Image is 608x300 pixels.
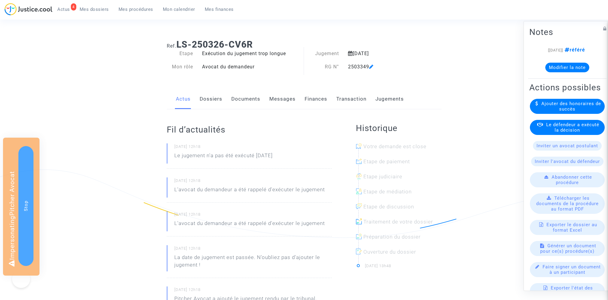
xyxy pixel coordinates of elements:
[162,63,198,70] div: Mon rôle
[336,89,366,109] a: Transaction
[176,39,253,50] b: LS-250326-CV6R
[174,186,325,196] p: L'avocat du demandeur a été rappelé d'exécuter le jugement
[536,195,599,212] span: Télécharger les documents de la procédure au format PDF
[174,287,332,295] small: [DATE] 12h18
[174,246,332,254] small: [DATE] 12h18
[3,138,40,276] div: Impersonating
[304,50,344,57] div: Jugement
[198,50,304,57] div: Exécution du jugement trop longue
[375,89,404,109] a: Jugements
[535,159,600,164] span: Inviter l'avocat du défendeur
[200,89,222,109] a: Dossiers
[174,178,332,186] small: [DATE] 12h18
[75,5,114,14] a: Mes dossiers
[541,101,601,112] span: Ajouter des honoraires de succès
[356,123,442,133] h2: Historique
[529,82,605,93] h2: Actions possibles
[563,47,585,53] span: référé
[174,220,325,230] p: L'avocat du demandeur a été rappelé d'exécuter le jugement
[200,5,239,14] a: Mes finances
[305,89,327,109] a: Finances
[551,285,593,296] span: Exporter l'état des comptes
[231,89,260,109] a: Documents
[540,243,596,254] span: Générer un document pour ce(s) procédure(s)
[537,143,598,148] span: Inviter un avocat postulant
[546,122,599,133] span: Le défendeur a exécuté la décision
[174,152,273,162] p: Le jugement n'a pas été exécuté [DATE]
[167,43,176,49] span: Ref.
[174,144,332,152] small: [DATE] 12h18
[543,264,601,275] span: Faire signer un document à un participant
[114,5,158,14] a: Mes procédures
[162,50,198,57] div: Etape
[545,63,589,72] button: Modifier la note
[529,27,605,37] h2: Notes
[158,5,200,14] a: Mon calendrier
[167,124,332,135] h2: Fil d’actualités
[363,143,426,149] span: Votre demande est close
[119,7,153,12] span: Mes procédures
[71,3,76,11] div: 4
[198,63,304,70] div: Avocat du demandeur
[552,174,592,185] span: Abandonner cette procédure
[174,212,332,220] small: [DATE] 12h18
[52,5,75,14] a: 4Actus
[344,63,422,70] div: 2503349
[23,201,29,211] span: Stop
[18,146,33,266] button: Stop
[12,270,30,288] iframe: Help Scout Beacon - Open
[80,7,109,12] span: Mes dossiers
[344,50,422,57] div: [DATE]
[174,254,332,272] p: La date de jugement est passée. N'oubliez pas d'ajouter le jugement !
[269,89,296,109] a: Messages
[176,89,191,109] a: Actus
[304,63,344,70] div: RG N°
[546,222,597,233] span: Exporter le dossier au format Excel
[57,7,70,12] span: Actus
[163,7,195,12] span: Mon calendrier
[5,3,52,15] img: jc-logo.svg
[548,48,563,52] span: [[DATE]]
[205,7,234,12] span: Mes finances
